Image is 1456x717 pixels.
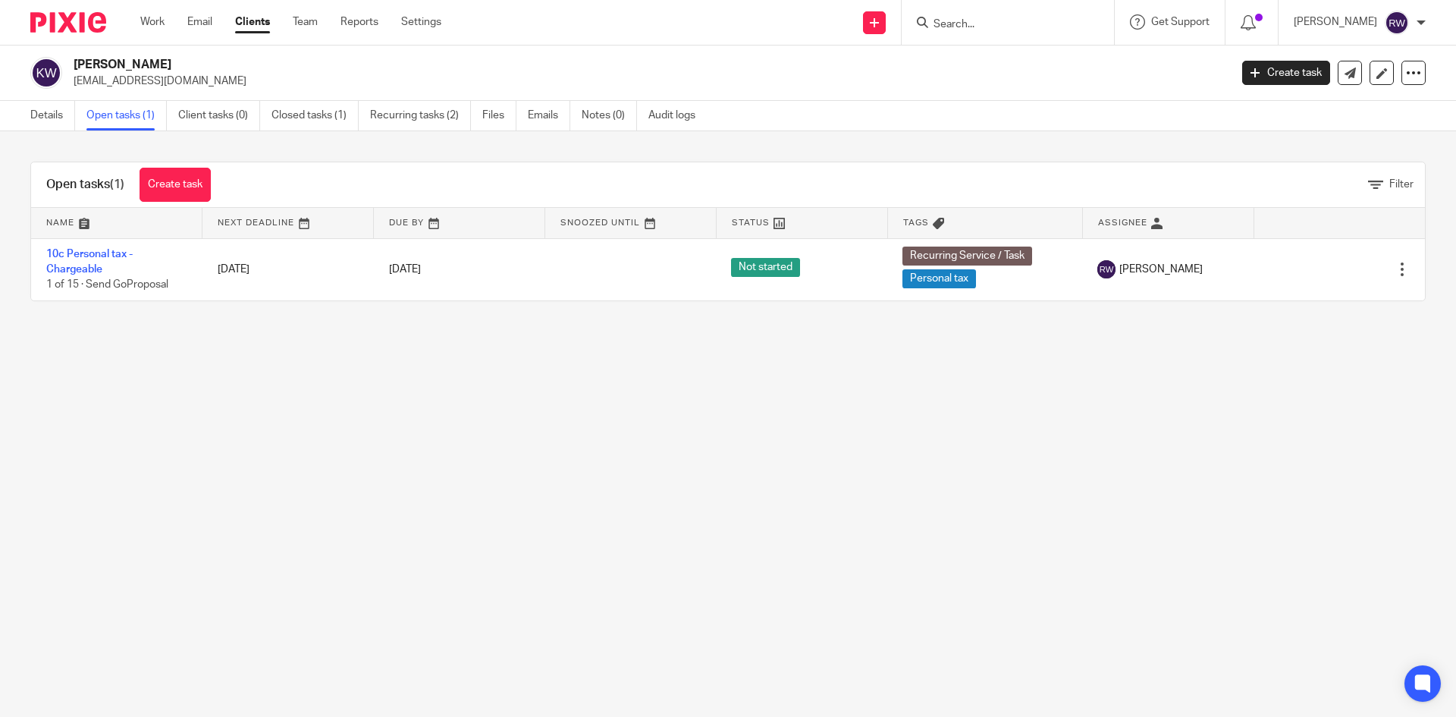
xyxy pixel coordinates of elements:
[902,247,1032,266] span: Recurring Service / Task
[528,101,570,131] a: Emails
[1389,179,1414,190] span: Filter
[293,14,318,30] a: Team
[1385,11,1409,35] img: svg%3E
[46,177,124,193] h1: Open tasks
[74,57,990,73] h2: [PERSON_NAME]
[648,101,707,131] a: Audit logs
[74,74,1219,89] p: [EMAIL_ADDRESS][DOMAIN_NAME]
[271,101,359,131] a: Closed tasks (1)
[187,14,212,30] a: Email
[110,178,124,190] span: (1)
[1151,17,1210,27] span: Get Support
[202,238,374,300] td: [DATE]
[902,269,976,288] span: Personal tax
[582,101,637,131] a: Notes (0)
[903,219,929,227] span: Tags
[178,101,260,131] a: Client tasks (0)
[30,101,75,131] a: Details
[482,101,516,131] a: Files
[370,101,471,131] a: Recurring tasks (2)
[1119,262,1203,277] span: [PERSON_NAME]
[235,14,270,30] a: Clients
[1242,61,1330,85] a: Create task
[46,249,133,275] a: 10c Personal tax - Chargeable
[340,14,378,30] a: Reports
[731,258,800,277] span: Not started
[932,18,1068,32] input: Search
[560,219,640,227] span: Snoozed Until
[30,12,106,33] img: Pixie
[1294,14,1377,30] p: [PERSON_NAME]
[401,14,441,30] a: Settings
[140,168,211,202] a: Create task
[1097,260,1116,278] img: svg%3E
[389,264,421,275] span: [DATE]
[86,101,167,131] a: Open tasks (1)
[732,219,770,227] span: Status
[140,14,165,30] a: Work
[46,279,168,290] span: 1 of 15 · Send GoProposal
[30,57,62,89] img: svg%3E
